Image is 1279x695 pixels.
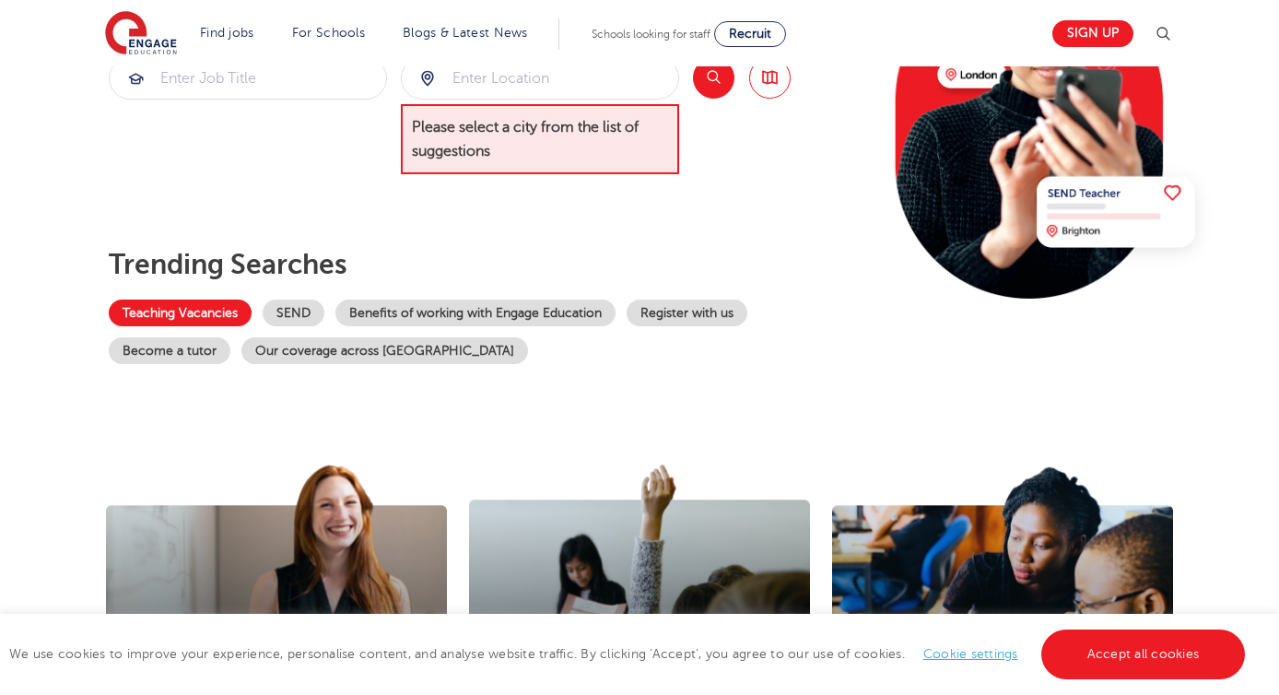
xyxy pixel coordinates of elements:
[105,11,177,57] img: Engage Education
[109,337,230,364] a: Become a tutor
[109,300,252,326] a: Teaching Vacancies
[402,58,678,99] input: Submit
[200,26,254,40] a: Find jobs
[592,28,710,41] span: Schools looking for staff
[401,104,679,175] span: Please select a city from the list of suggestions
[241,337,528,364] a: Our coverage across [GEOGRAPHIC_DATA]
[110,58,386,99] input: Submit
[109,57,387,100] div: Submit
[627,300,747,326] a: Register with us
[693,57,734,99] button: Search
[923,647,1018,661] a: Cookie settings
[1041,630,1246,679] a: Accept all cookies
[1052,20,1133,47] a: Sign up
[714,21,786,47] a: Recruit
[335,300,616,326] a: Benefits of working with Engage Education
[109,248,852,281] p: Trending searches
[292,26,365,40] a: For Schools
[9,647,1250,661] span: We use cookies to improve your experience, personalise content, and analyse website traffic. By c...
[729,27,771,41] span: Recruit
[263,300,324,326] a: SEND
[401,57,679,100] div: Submit
[403,26,528,40] a: Blogs & Latest News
